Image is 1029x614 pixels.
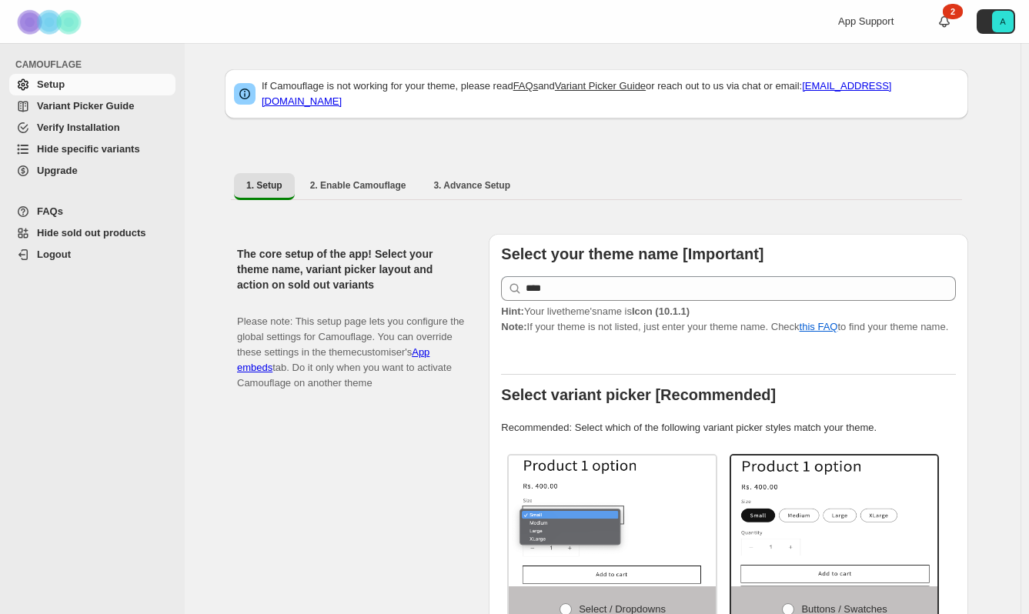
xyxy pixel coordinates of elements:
span: FAQs [37,205,63,217]
a: Verify Installation [9,117,175,138]
a: FAQs [9,201,175,222]
span: Hide sold out products [37,227,146,239]
span: 1. Setup [246,179,282,192]
a: Variant Picker Guide [9,95,175,117]
text: A [1000,17,1006,26]
span: CAMOUFLAGE [15,58,177,71]
strong: Hint: [501,305,524,317]
div: 2 [943,4,963,19]
a: Hide specific variants [9,138,175,160]
span: Setup [37,78,65,90]
a: Logout [9,244,175,265]
a: Upgrade [9,160,175,182]
a: Hide sold out products [9,222,175,244]
strong: Note: [501,321,526,332]
a: FAQs [513,80,539,92]
img: Camouflage [12,1,89,43]
p: Recommended: Select which of the following variant picker styles match your theme. [501,420,956,435]
a: 2 [937,14,952,29]
span: Verify Installation [37,122,120,133]
span: 3. Advance Setup [433,179,510,192]
h2: The core setup of the app! Select your theme name, variant picker layout and action on sold out v... [237,246,464,292]
span: 2. Enable Camouflage [310,179,406,192]
a: Setup [9,74,175,95]
strong: Icon (10.1.1) [632,305,690,317]
img: Buttons / Swatches [731,455,938,586]
span: App Support [838,15,894,27]
span: Hide specific variants [37,143,140,155]
span: Avatar with initials A [992,11,1014,32]
span: Logout [37,249,71,260]
button: Avatar with initials A [977,9,1015,34]
span: Your live theme's name is [501,305,690,317]
img: Select / Dropdowns [509,455,716,586]
span: Upgrade [37,165,78,176]
p: If your theme is not listed, just enter your theme name. Check to find your theme name. [501,304,956,335]
a: this FAQ [800,321,838,332]
p: Please note: This setup page lets you configure the global settings for Camouflage. You can overr... [237,299,464,391]
b: Select your theme name [Important] [501,245,763,262]
span: Variant Picker Guide [37,100,134,112]
b: Select variant picker [Recommended] [501,386,776,403]
p: If Camouflage is not working for your theme, please read and or reach out to us via chat or email: [262,78,959,109]
a: Variant Picker Guide [555,80,646,92]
